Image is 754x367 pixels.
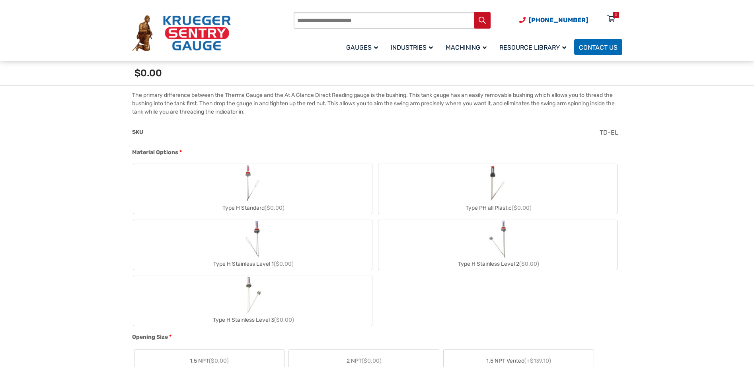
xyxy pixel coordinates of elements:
span: TD-EL [600,129,618,136]
span: ($0.00) [512,205,532,211]
a: Machining [441,38,495,56]
span: (+$139.10) [524,357,551,364]
label: Type H Stainless Level 3 [133,276,372,326]
div: Type H Stainless Level 3 [133,314,372,326]
div: Type H Stainless Level 2 [378,258,617,270]
a: Industries [386,38,441,56]
span: 2 NPT [347,357,382,365]
span: ($0.00) [265,205,284,211]
label: Type H Stainless Level 1 [133,220,372,270]
div: Type H Standard [133,202,372,214]
div: Type H Stainless Level 1 [133,258,372,270]
abbr: required [169,333,171,341]
span: 1.5 NPT [190,357,229,365]
label: Type PH all Plastic [378,164,617,214]
abbr: required [179,148,182,156]
span: Gauges [346,44,378,51]
a: Resource Library [495,38,574,56]
span: Material Options [132,149,178,156]
span: ($0.00) [209,357,229,364]
p: The primary difference between the Therma Gauge and the At A Glance Direct Reading gauge is the b... [132,91,622,116]
span: ($0.00) [274,317,294,323]
a: Gauges [341,38,386,56]
span: ($0.00) [362,357,382,364]
label: Type H Stainless Level 2 [378,220,617,270]
span: SKU [132,129,143,135]
span: Opening Size [132,334,168,340]
span: ($0.00) [274,261,294,267]
div: 0 [615,12,617,18]
a: Phone Number (920) 434-8860 [519,15,588,25]
span: [PHONE_NUMBER] [529,16,588,24]
span: Industries [391,44,433,51]
span: Machining [446,44,487,51]
label: Type H Standard [133,164,372,214]
div: Type PH all Plastic [378,202,617,214]
span: ($0.00) [519,261,539,267]
span: 1.5 NPT Vented [486,357,551,365]
span: Resource Library [499,44,566,51]
a: Contact Us [574,39,622,55]
span: Contact Us [579,44,618,51]
span: $0.00 [134,68,162,79]
img: Krueger Sentry Gauge [132,15,231,52]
